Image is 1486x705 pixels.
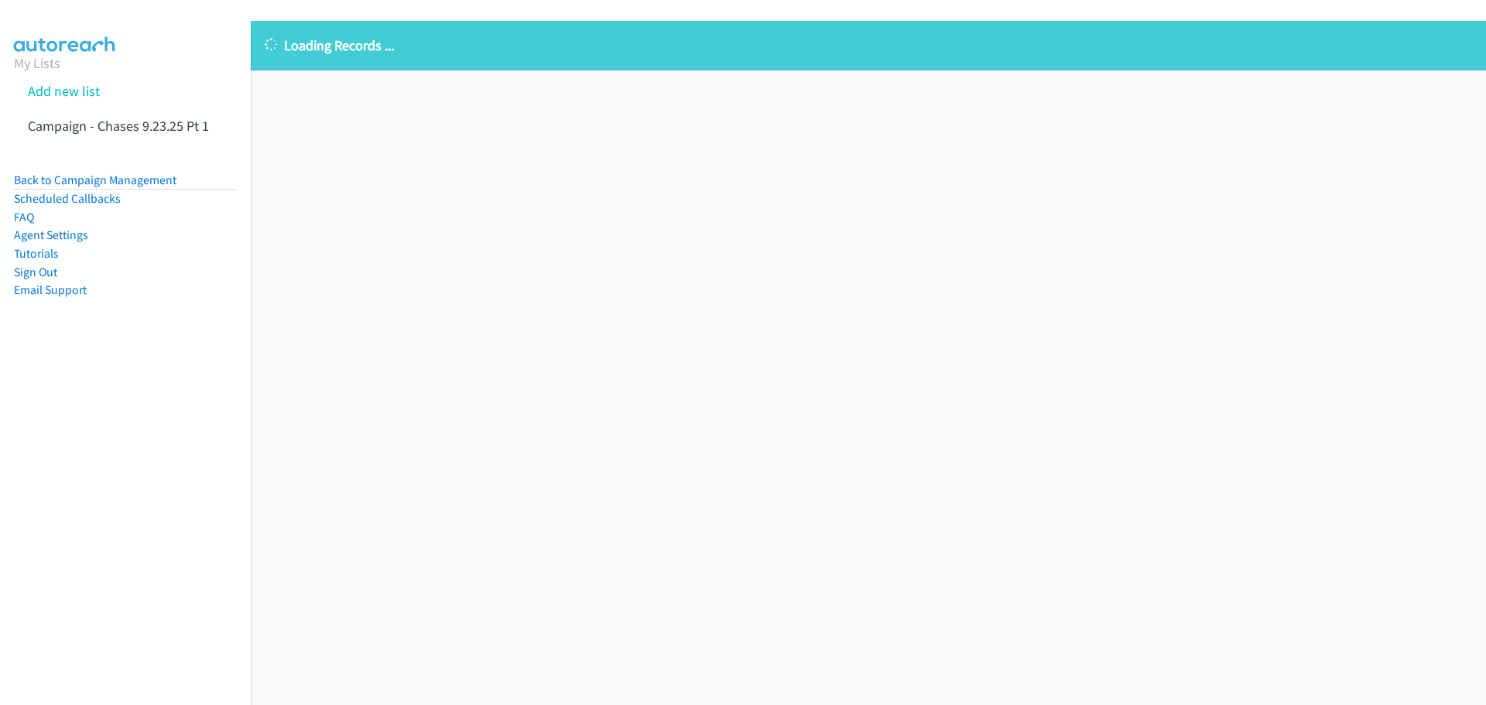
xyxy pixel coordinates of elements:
[14,282,87,297] a: Email Support
[14,210,34,224] a: FAQ
[28,117,209,135] a: Campaign - Chases 9.23.25 Pt 1
[265,35,1472,56] p: Loading Records ...
[14,173,176,187] a: Back to Campaign Management
[14,265,57,279] a: Sign Out
[28,82,100,100] a: Add new list
[14,191,121,206] a: Scheduled Callbacks
[14,246,59,261] a: Tutorials
[14,54,60,72] a: My Lists
[14,228,88,242] a: Agent Settings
